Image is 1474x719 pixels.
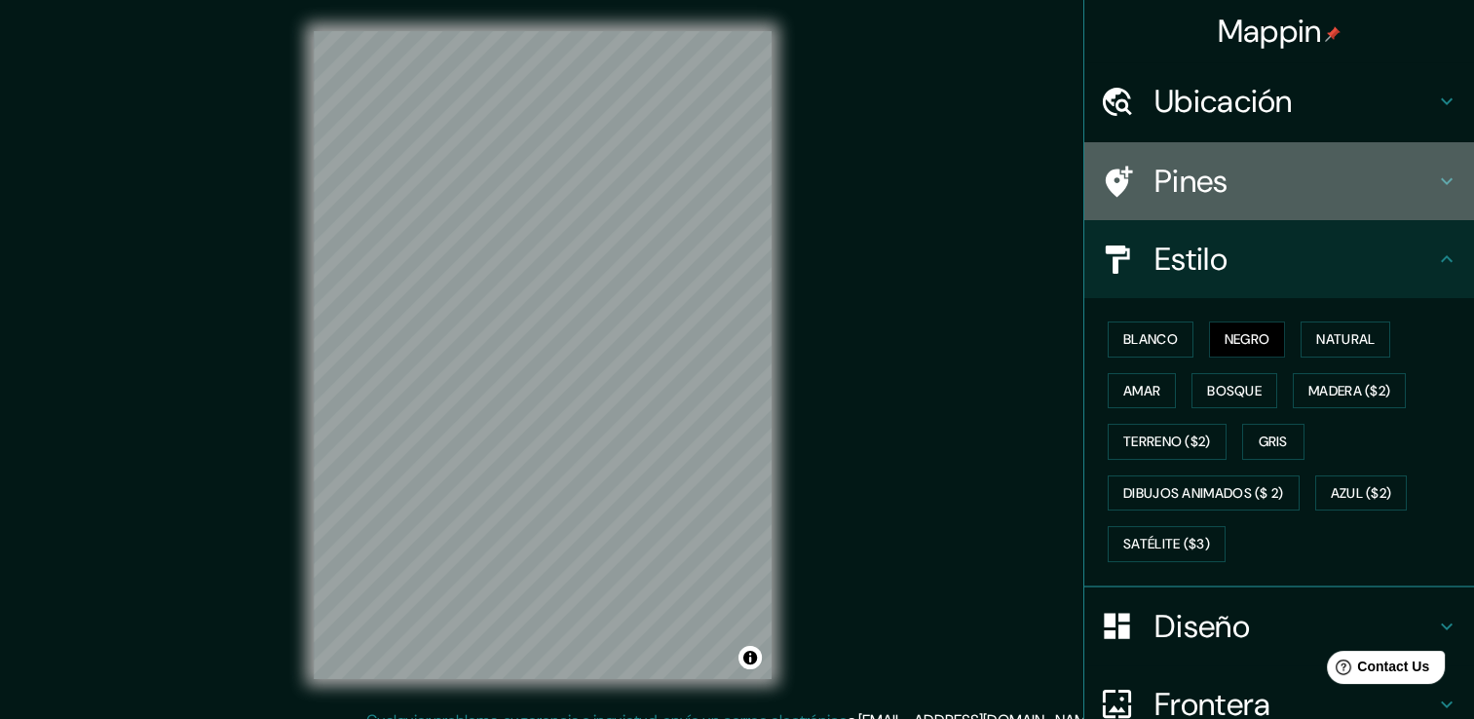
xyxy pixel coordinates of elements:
[1225,327,1270,352] font: Negro
[1242,424,1304,460] button: Gris
[1154,607,1435,646] h4: Diseño
[1218,11,1322,52] font: Mappin
[1207,379,1262,403] font: Bosque
[1123,430,1211,454] font: Terreno ($2)
[1316,327,1375,352] font: Natural
[1325,26,1341,42] img: pin-icon.png
[1123,327,1178,352] font: Blanco
[1084,220,1474,298] div: Estilo
[1315,475,1408,511] button: Azul ($2)
[1084,587,1474,665] div: Diseño
[1301,643,1453,698] iframe: Help widget launcher
[1084,62,1474,140] div: Ubicación
[1301,322,1390,358] button: Natural
[1293,373,1406,409] button: Madera ($2)
[1154,82,1435,121] h4: Ubicación
[1108,373,1176,409] button: Amar
[1154,162,1435,201] h4: Pines
[738,646,762,669] button: Alternar atribución
[1191,373,1277,409] button: Bosque
[1108,424,1227,460] button: Terreno ($2)
[1154,240,1435,279] h4: Estilo
[1108,475,1300,511] button: Dibujos animados ($ 2)
[1084,142,1474,220] div: Pines
[314,31,772,679] canvas: Mapa
[1108,526,1226,562] button: Satélite ($3)
[1259,430,1288,454] font: Gris
[1123,481,1284,506] font: Dibujos animados ($ 2)
[1209,322,1286,358] button: Negro
[1308,379,1390,403] font: Madera ($2)
[1123,532,1210,556] font: Satélite ($3)
[1331,481,1392,506] font: Azul ($2)
[1108,322,1193,358] button: Blanco
[1123,379,1160,403] font: Amar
